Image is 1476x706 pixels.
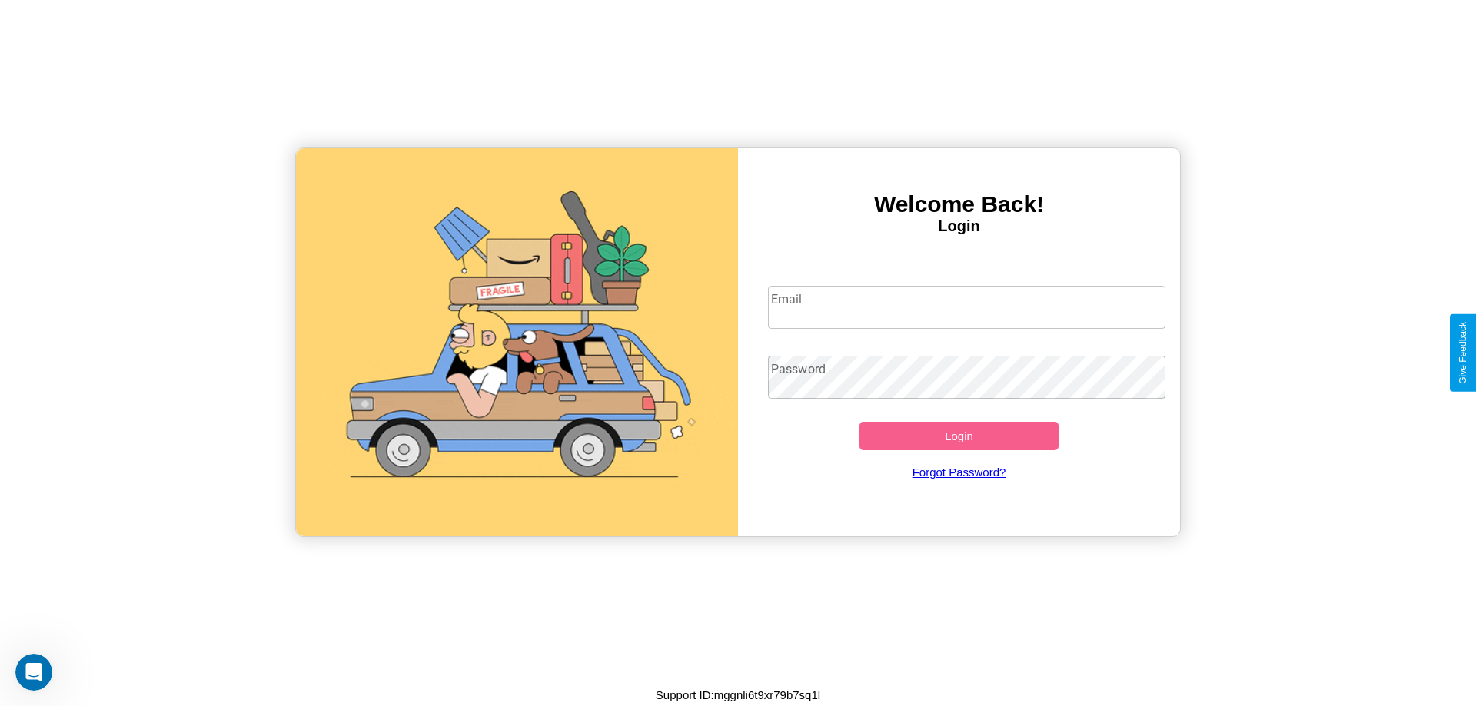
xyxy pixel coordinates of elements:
[859,422,1059,450] button: Login
[760,450,1159,494] a: Forgot Password?
[296,148,738,536] img: gif
[738,217,1180,235] h4: Login
[656,684,820,705] p: Support ID: mggnli6t9xr79b7sq1l
[738,191,1180,217] h3: Welcome Back!
[15,654,52,691] iframe: Intercom live chat
[1458,322,1468,384] div: Give Feedback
